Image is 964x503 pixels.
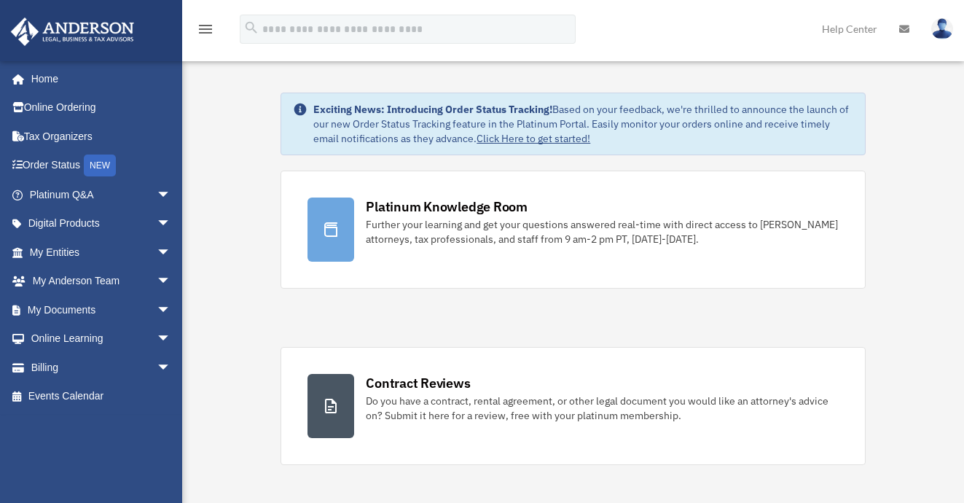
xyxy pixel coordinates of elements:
i: menu [197,20,214,38]
span: arrow_drop_down [157,209,186,239]
span: arrow_drop_down [157,324,186,354]
span: arrow_drop_down [157,267,186,297]
a: Online Ordering [10,93,193,122]
div: Platinum Knowledge Room [366,198,528,216]
a: Platinum Q&Aarrow_drop_down [10,180,193,209]
div: Further your learning and get your questions answered real-time with direct access to [PERSON_NAM... [366,217,838,246]
img: Anderson Advisors Platinum Portal [7,17,138,46]
img: User Pic [931,18,953,39]
div: Contract Reviews [366,374,470,392]
a: Events Calendar [10,382,193,411]
a: Tax Organizers [10,122,193,151]
a: Home [10,64,186,93]
div: Based on your feedback, we're thrilled to announce the launch of our new Order Status Tracking fe... [313,102,853,146]
a: Contract Reviews Do you have a contract, rental agreement, or other legal document you would like... [281,347,865,465]
strong: Exciting News: Introducing Order Status Tracking! [313,103,552,116]
span: arrow_drop_down [157,238,186,268]
a: menu [197,26,214,38]
a: My Documentsarrow_drop_down [10,295,193,324]
i: search [243,20,259,36]
a: Click Here to get started! [477,132,590,145]
a: My Entitiesarrow_drop_down [10,238,193,267]
div: NEW [84,155,116,176]
div: Do you have a contract, rental agreement, or other legal document you would like an attorney's ad... [366,394,838,423]
a: Online Learningarrow_drop_down [10,324,193,354]
a: Billingarrow_drop_down [10,353,193,382]
span: arrow_drop_down [157,180,186,210]
span: arrow_drop_down [157,295,186,325]
a: Order StatusNEW [10,151,193,181]
a: Platinum Knowledge Room Further your learning and get your questions answered real-time with dire... [281,171,865,289]
span: arrow_drop_down [157,353,186,383]
a: My Anderson Teamarrow_drop_down [10,267,193,296]
a: Digital Productsarrow_drop_down [10,209,193,238]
